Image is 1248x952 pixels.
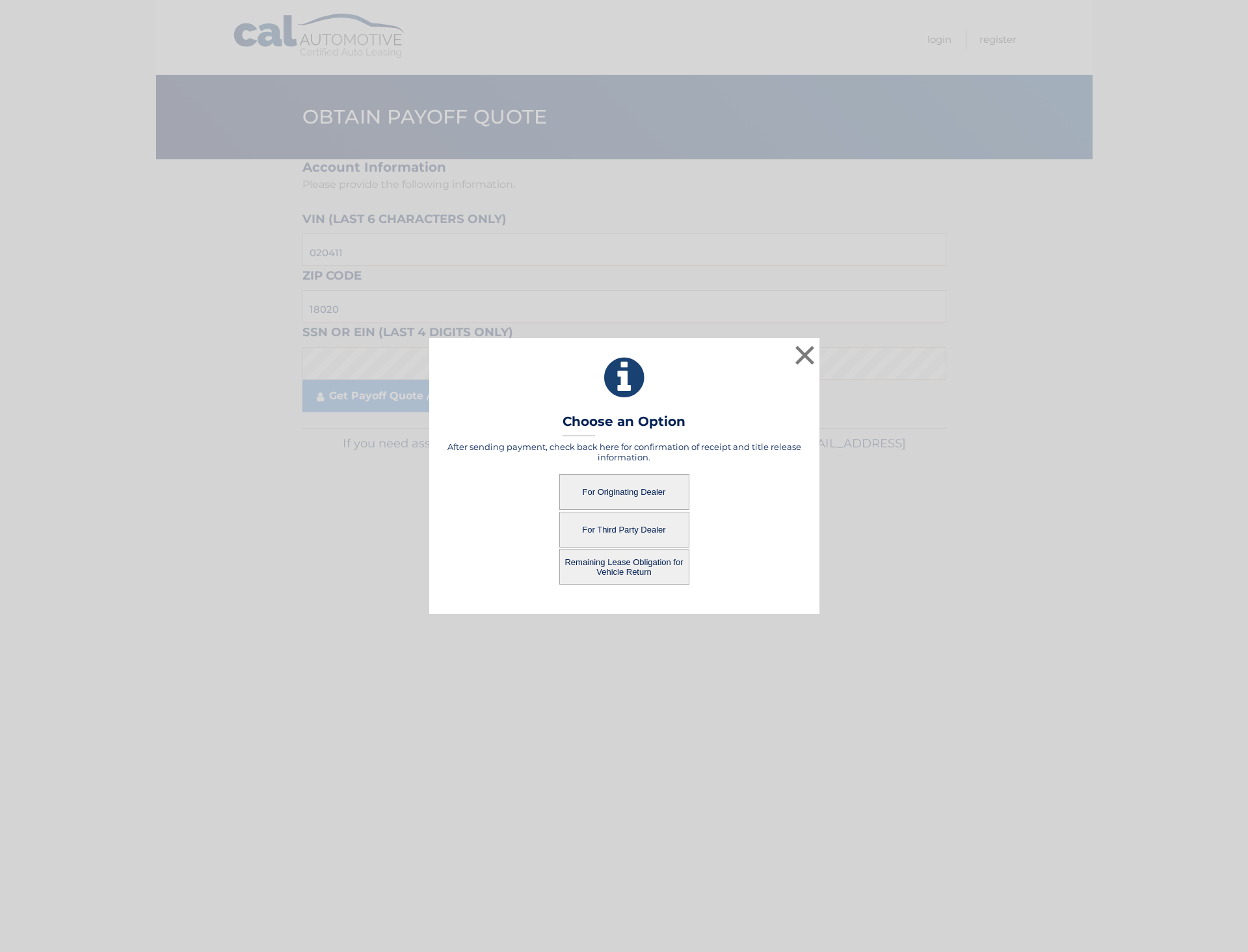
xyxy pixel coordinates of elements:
button: For Originating Dealer [559,474,689,510]
button: Remaining Lease Obligation for Vehicle Return [559,549,689,585]
button: × [792,342,818,368]
button: For Third Party Dealer [559,512,689,548]
h5: After sending payment, check back here for confirmation of receipt and title release information. [445,442,803,462]
h3: Choose an Option [563,414,685,436]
